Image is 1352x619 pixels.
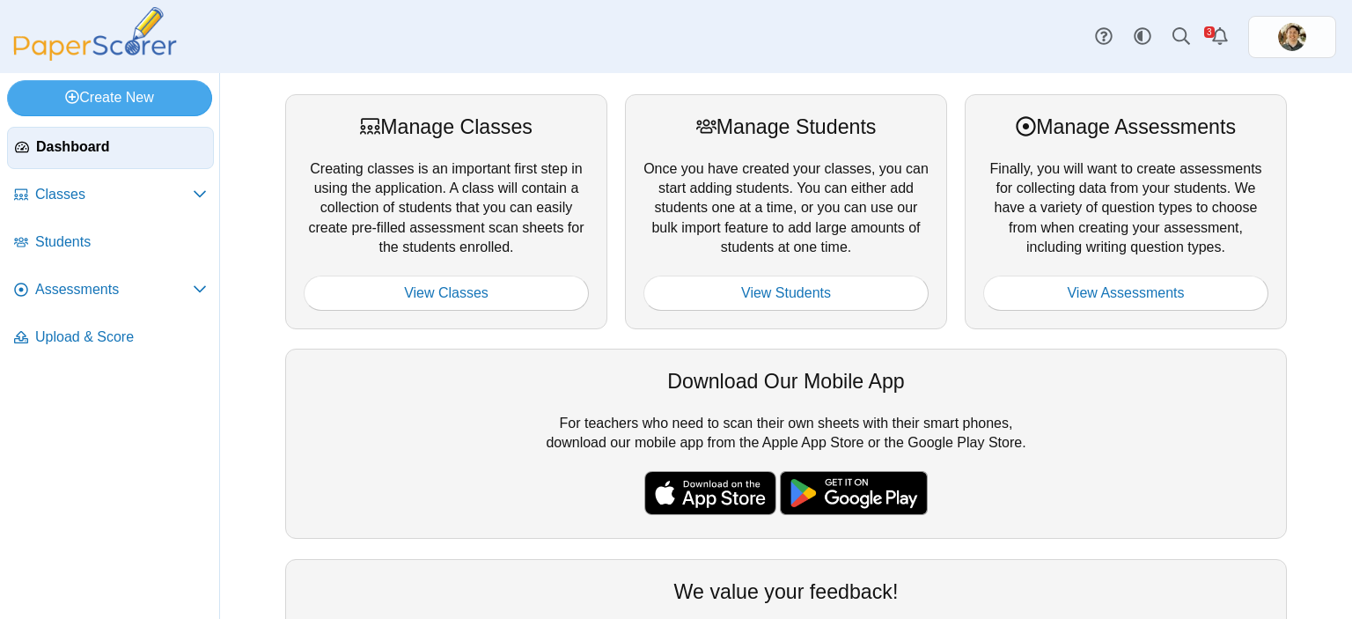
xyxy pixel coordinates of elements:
img: google-play-badge.png [780,471,928,515]
div: Manage Students [643,113,929,141]
a: View Assessments [983,276,1268,311]
a: Dashboard [7,127,214,169]
div: Finally, you will want to create assessments for collecting data from your students. We have a va... [965,94,1287,329]
div: Manage Assessments [983,113,1268,141]
a: PaperScorer [7,48,183,63]
div: For teachers who need to scan their own sheets with their smart phones, download our mobile app f... [285,349,1287,539]
img: ps.sHInGLeV98SUTXet [1278,23,1306,51]
a: ps.sHInGLeV98SUTXet [1248,16,1336,58]
div: We value your feedback! [304,578,1268,606]
img: PaperScorer [7,7,183,61]
a: Alerts [1201,18,1239,56]
div: Download Our Mobile App [304,367,1268,395]
span: Assessments [35,280,193,299]
span: Upload & Score [35,328,207,347]
a: View Students [643,276,929,311]
a: Students [7,222,214,264]
a: Upload & Score [7,317,214,359]
div: Once you have created your classes, you can start adding students. You can either add students on... [625,94,947,329]
span: Students [35,232,207,252]
span: Michael Wright [1278,23,1306,51]
a: Assessments [7,269,214,312]
div: Manage Classes [304,113,589,141]
a: Classes [7,174,214,217]
a: View Classes [304,276,589,311]
img: apple-store-badge.svg [644,471,776,515]
span: Classes [35,185,193,204]
div: Creating classes is an important first step in using the application. A class will contain a coll... [285,94,607,329]
a: Create New [7,80,212,115]
span: Dashboard [36,137,206,157]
